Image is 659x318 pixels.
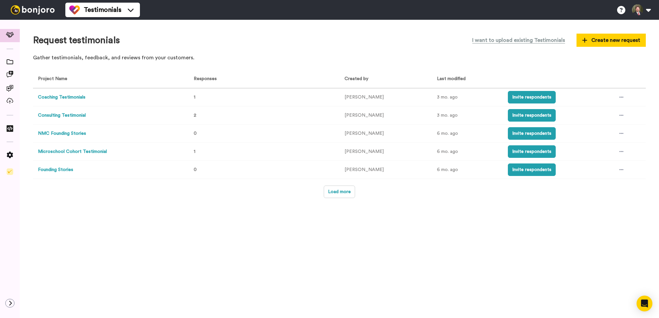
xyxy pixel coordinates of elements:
[340,161,432,179] td: [PERSON_NAME]
[340,106,432,125] td: [PERSON_NAME]
[8,5,57,14] img: bj-logo-header-white.svg
[38,166,73,173] button: Founding Stories
[637,296,652,311] div: Open Intercom Messenger
[38,148,107,155] button: Microschool Cohort Testimonial
[194,113,196,118] span: 2
[191,76,217,81] span: Responses
[38,94,85,101] button: Coaching Testimonials
[508,109,556,122] button: Invite respondents
[194,131,197,136] span: 0
[582,36,640,44] span: Create new request
[84,5,121,14] span: Testimonials
[69,5,80,15] img: tm-color.svg
[508,127,556,140] button: Invite respondents
[577,34,646,47] button: Create new request
[508,163,556,176] button: Invite respondents
[194,149,195,154] span: 1
[508,145,556,158] button: Invite respondents
[432,106,503,125] td: 3 mo. ago
[432,88,503,106] td: 3 mo. ago
[33,35,120,45] h1: Request testimonials
[432,125,503,143] td: 6 mo. ago
[7,168,13,175] img: Checklist.svg
[467,33,570,47] button: I want to upload existing Testimonials
[38,112,86,119] button: Consulting Testimonial
[340,143,432,161] td: [PERSON_NAME]
[194,95,195,100] span: 1
[340,88,432,106] td: [PERSON_NAME]
[340,70,432,88] th: Created by
[472,36,565,44] span: I want to upload existing Testimonials
[432,161,503,179] td: 6 mo. ago
[194,167,197,172] span: 0
[324,186,355,198] button: Load more
[340,125,432,143] td: [PERSON_NAME]
[432,70,503,88] th: Last modified
[38,130,86,137] button: NMC Founding Stories
[33,54,646,62] p: Gather testimonials, feedback, and reviews from your customers.
[33,70,186,88] th: Project Name
[432,143,503,161] td: 6 mo. ago
[508,91,556,103] button: Invite respondents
